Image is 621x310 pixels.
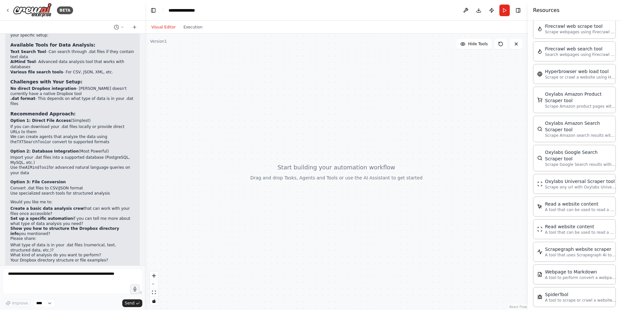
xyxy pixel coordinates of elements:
[545,104,616,109] p: Scrape Amazon product pages with Oxylabs Amazon Product Scraper
[545,75,616,80] p: Scrape or crawl a website using Hyperbrowser and return the contents in properly formatted markdo...
[129,23,140,31] button: Start a new chat
[10,59,36,64] strong: AIMind Tool
[537,97,542,102] img: OxylabsAmazonProductScraperTool
[10,70,135,75] li: - For CSV, JSON, XML, etc.
[545,252,616,258] p: A tool that uses Scrapegraph AI to intelligently scrape website content.
[545,149,616,162] div: Oxylabs Google Search Scraper tool
[10,236,135,241] p: Please share:
[545,91,616,104] div: Oxylabs Amazon Product Scraper tool
[25,166,49,170] code: AIMindTool
[149,6,158,15] button: Hide left sidebar
[545,291,616,298] div: SpiderTool
[12,301,28,306] span: Improve
[537,272,542,277] img: SerplyWebpageToMarkdownTool
[10,118,71,123] strong: Option 1: Direct File Access
[169,7,201,14] nav: breadcrumb
[10,86,135,96] li: - [PERSON_NAME] doesn't currently have a native Dropbox tool
[545,230,616,235] p: A tool that can be used to read a website content.
[545,68,616,75] div: Hyperbrowser web load tool
[150,272,158,305] div: React Flow controls
[10,186,135,191] li: Convert .dat files to CSV/JSON format
[150,39,167,44] div: Version 1
[514,6,523,15] button: Hide right sidebar
[10,49,135,59] li: - Can search through .dat files if they contain text data
[545,52,616,57] p: Search webpages using Firecrawl and return the results
[10,149,79,154] strong: Option 2: Database Integration
[545,46,616,52] div: Firecrawl web search tool
[468,41,488,47] span: Hide Tools
[10,165,135,176] li: Use the for advanced natural language queries on your data
[17,140,47,144] code: TXTSearchTool
[150,280,158,288] button: zoom out
[456,39,492,49] button: Hide Tools
[111,23,127,31] button: Switch to previous chat
[10,49,46,54] strong: Text Search Tool
[150,297,158,305] button: toggle interactivity
[545,275,616,280] p: A tool to perform convert a webpage to markdown to make it easier for LLMs to understand
[150,288,158,297] button: fit view
[10,42,135,48] h3: Available Tools for Data Analysis:
[545,29,616,35] p: Scrape webpages using Firecrawl and return the contents
[10,243,135,253] li: What type of data is in your .dat files (numerical, text, structured data, etc.)?
[10,59,135,69] li: - Advanced data analysis tool that works with databases
[10,86,76,91] strong: No direct Dropbox integration
[10,96,35,101] strong: .dat format
[13,3,52,17] img: Logo
[545,120,616,133] div: Oxylabs Amazon Search Scraper tool
[57,6,73,14] div: BETA
[10,149,135,154] p: (Most Powerful)
[545,298,616,303] p: A tool to scrape or crawl a website and return LLM-ready content.
[537,294,542,300] img: SpiderTool
[10,216,135,226] li: if you can tell me more about what type of data analysis you need?
[545,269,616,275] div: Webpage to Markdown
[10,79,135,85] h3: Challenges with Your Setup:
[537,249,542,254] img: ScrapegraphScrapeTool
[10,134,135,145] li: We can create agents that analyze the data using the or convert to supported formats
[537,71,542,77] img: HyperbrowserLoadTool
[537,227,542,232] img: ScrapeWebsiteTool
[537,204,542,209] img: ScrapeElementFromWebsiteTool
[150,272,158,280] button: zoom in
[537,49,542,54] img: FirecrawlSearchTool
[10,70,63,74] strong: Various file search tools
[545,246,616,252] div: Scrapegraph website scraper
[10,124,135,134] li: If you can download your .dat files locally or provide direct URLs to them
[545,207,616,212] p: A tool that can be used to read a website content.
[10,180,66,184] strong: Option 3: File Conversion
[180,23,206,31] button: Execution
[10,191,135,196] li: Use specialized search tools for structured analysis
[545,133,616,138] p: Scrape Amazon search results with Oxylabs Amazon Search Scraper
[545,162,616,167] p: Scrape Google Search results with Oxylabs Google Search Scraper
[509,305,527,309] a: React Flow attribution
[10,226,135,236] li: you mentioned?
[545,185,616,190] p: Scrape any url with Oxylabs Universal Scraper
[545,23,616,29] div: Firecrawl web scrape tool
[10,253,135,258] li: What kind of analysis do you want to perform?
[10,226,119,236] strong: Show you how to structure the Dropbox directory info
[10,111,135,117] h3: Recommended Approach:
[537,26,542,31] img: FirecrawlScrapeWebsiteTool
[147,23,180,31] button: Visual Editor
[130,284,140,294] button: Click to speak your automation idea
[122,299,142,307] button: Send
[10,200,135,205] p: Would you like me to:
[10,155,135,165] li: Import your .dat files into a supported database (PostgreSQL, MySQL, etc.)
[10,206,135,216] li: that can work with your files once accessible?
[3,299,31,307] button: Improve
[545,178,616,185] div: Oxylabs Universal Scraper tool
[545,223,616,230] div: Read website content
[545,201,616,207] div: Read a website content
[10,118,135,123] p: (Simplest)
[10,206,84,211] strong: Create a basic data analysis crew
[10,216,73,221] strong: Set up a specific automation
[537,155,542,161] img: OxylabsGoogleSearchScraperTool
[537,181,542,187] img: OxylabsUniversalScraperTool
[533,6,560,14] h4: Resources
[125,301,135,306] span: Send
[537,126,542,132] img: OxylabsAmazonSearchScraperTool
[10,258,135,263] li: Your Dropbox directory structure or file examples?
[10,96,135,106] li: - This depends on what type of data is in your .dat files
